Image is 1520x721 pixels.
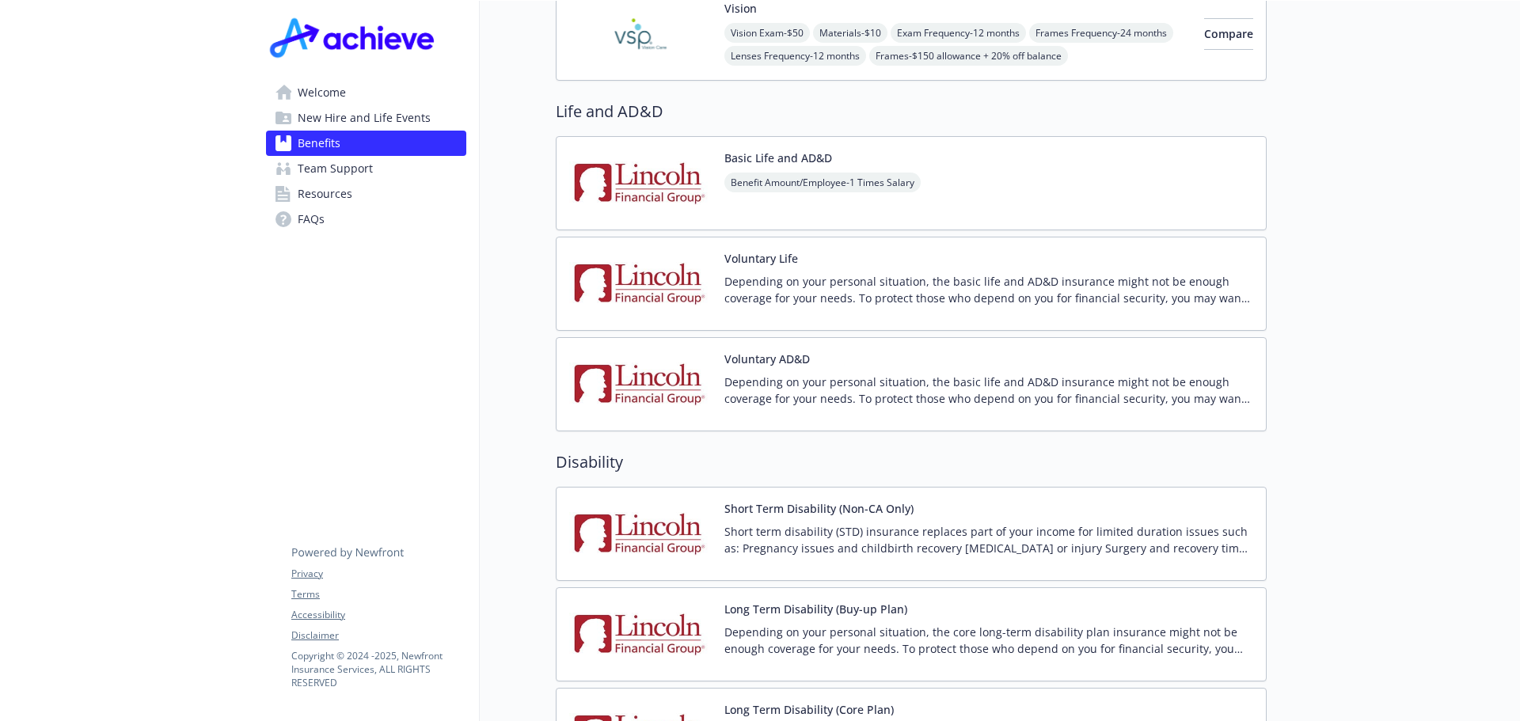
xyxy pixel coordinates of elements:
button: Voluntary AD&D [724,351,810,367]
button: Long Term Disability (Buy-up Plan) [724,601,907,617]
a: Privacy [291,567,465,581]
a: FAQs [266,207,466,232]
span: Frames - $150 allowance + 20% off balance [869,46,1068,66]
button: Compare [1204,18,1253,50]
img: Lincoln Financial Group carrier logo [569,351,712,418]
a: Disclaimer [291,628,465,643]
button: Voluntary Life [724,250,798,267]
span: Resources [298,181,352,207]
a: Accessibility [291,608,465,622]
span: Exam Frequency - 12 months [891,23,1026,43]
span: Lenses Frequency - 12 months [724,46,866,66]
p: Depending on your personal situation, the core long-term disability plan insurance might not be e... [724,624,1253,657]
span: Materials - $10 [813,23,887,43]
button: Basic Life and AD&D [724,150,832,166]
span: Vision Exam - $50 [724,23,810,43]
button: Long Term Disability (Core Plan) [724,701,894,718]
h2: Life and AD&D [556,100,1267,123]
a: Benefits [266,131,466,156]
span: FAQs [298,207,325,232]
p: Depending on your personal situation, the basic life and AD&D insurance might not be enough cover... [724,273,1253,306]
a: Team Support [266,156,466,181]
button: Short Term Disability (Non-CA Only) [724,500,914,517]
p: Short term disability (STD) insurance replaces part of your income for limited duration issues su... [724,523,1253,556]
a: Resources [266,181,466,207]
span: Frames Frequency - 24 months [1029,23,1173,43]
span: New Hire and Life Events [298,105,431,131]
a: Welcome [266,80,466,105]
span: Welcome [298,80,346,105]
span: Compare [1204,26,1253,41]
a: Terms [291,587,465,601]
span: Team Support [298,156,373,181]
img: Lincoln Financial Group carrier logo [569,250,712,317]
span: Benefits [298,131,340,156]
img: Lincoln Financial Group carrier logo [569,500,712,567]
p: Depending on your personal situation, the basic life and AD&D insurance might not be enough cover... [724,374,1253,407]
a: New Hire and Life Events [266,105,466,131]
h2: Disability [556,450,1267,474]
img: Lincoln Financial Group carrier logo [569,150,712,217]
p: Copyright © 2024 - 2025 , Newfront Insurance Services, ALL RIGHTS RESERVED [291,649,465,689]
span: Benefit Amount/Employee - 1 Times Salary [724,173,921,192]
img: Lincoln Financial Group carrier logo [569,601,712,668]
